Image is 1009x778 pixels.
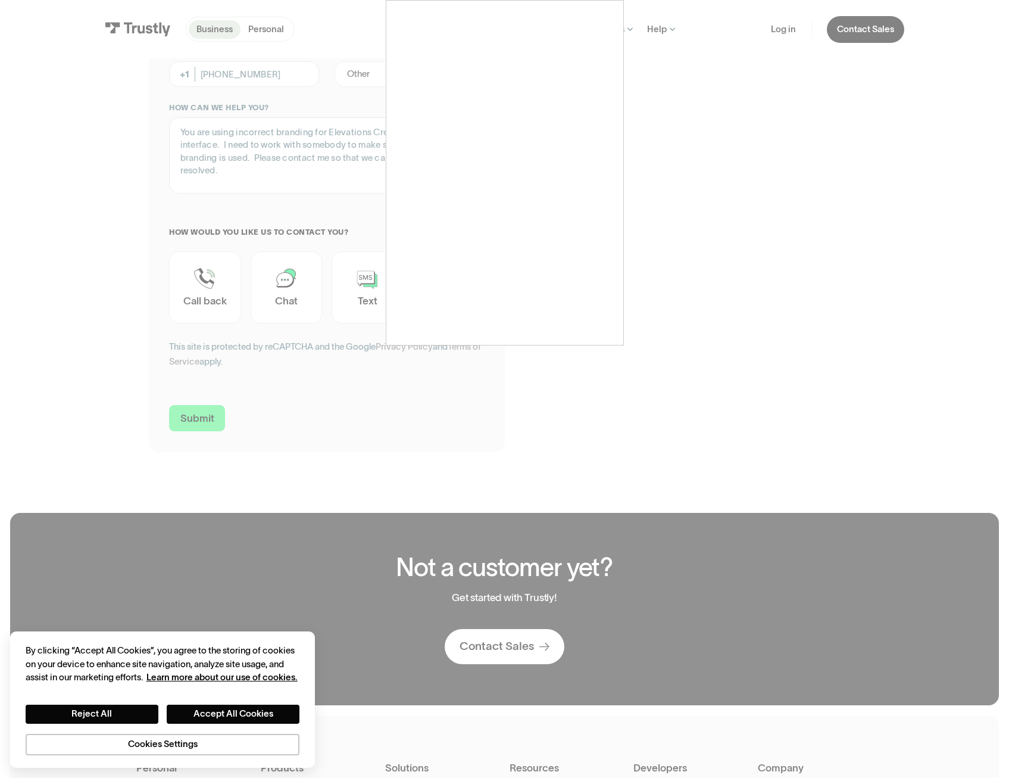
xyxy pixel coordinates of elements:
div: Cookie banner [10,631,315,768]
button: Accept All Cookies [167,705,299,724]
a: More information about your privacy, opens in a new tab [146,672,298,682]
button: Reject All [26,705,158,724]
iframe: recaptcha challenge expires in two minutes [386,1,624,346]
div: Privacy [26,644,300,755]
button: Cookies Settings [26,734,300,755]
div: By clicking “Accept All Cookies”, you agree to the storing of cookies on your device to enhance s... [26,644,300,684]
